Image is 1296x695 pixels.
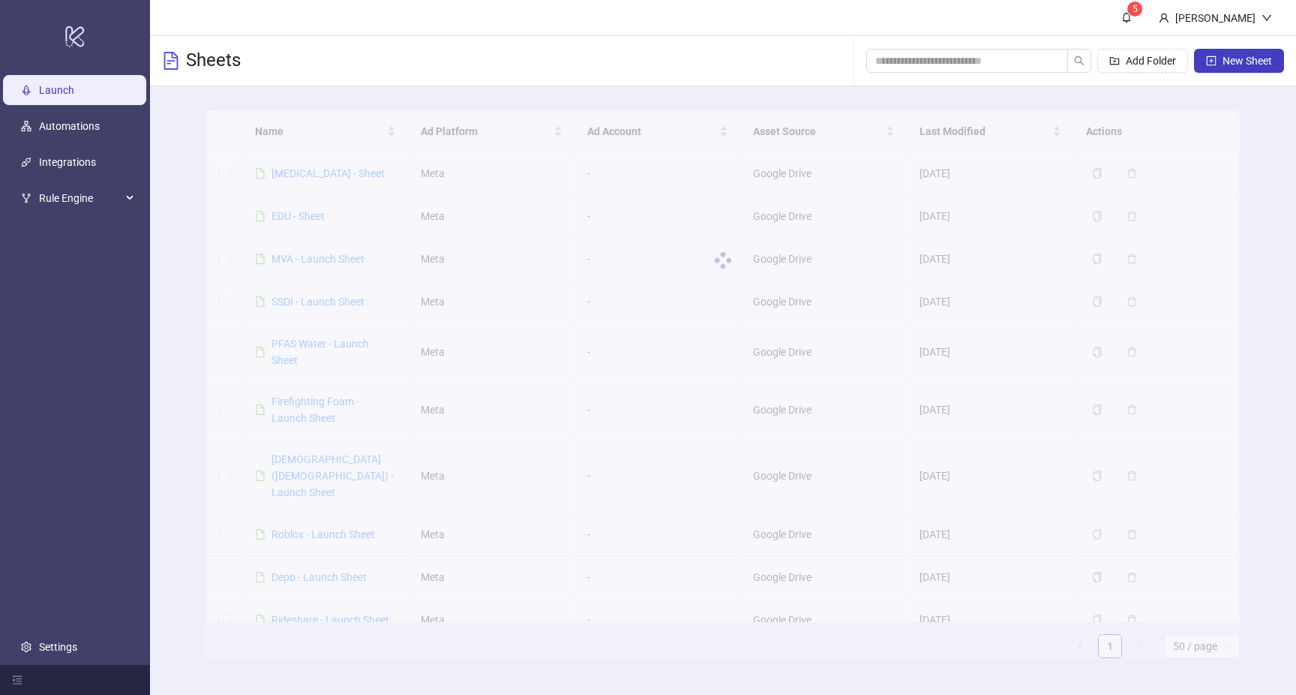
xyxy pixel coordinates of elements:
sup: 5 [1127,2,1142,17]
span: 5 [1132,4,1138,14]
h3: Sheets [186,49,241,73]
span: New Sheet [1222,55,1272,67]
div: [PERSON_NAME] [1169,10,1261,26]
span: folder-add [1109,56,1120,66]
span: down [1261,13,1272,23]
a: Settings [39,641,77,653]
span: Add Folder [1126,55,1176,67]
a: Automations [39,120,100,132]
button: New Sheet [1194,49,1284,73]
span: search [1074,56,1084,66]
span: fork [21,193,31,203]
button: Add Folder [1097,49,1188,73]
a: Launch [39,84,74,96]
span: Rule Engine [39,183,121,213]
span: menu-fold [12,675,22,685]
span: file-text [162,52,180,70]
span: plus-square [1206,56,1216,66]
span: user [1159,13,1169,23]
span: bell [1121,12,1132,23]
a: Integrations [39,156,96,168]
